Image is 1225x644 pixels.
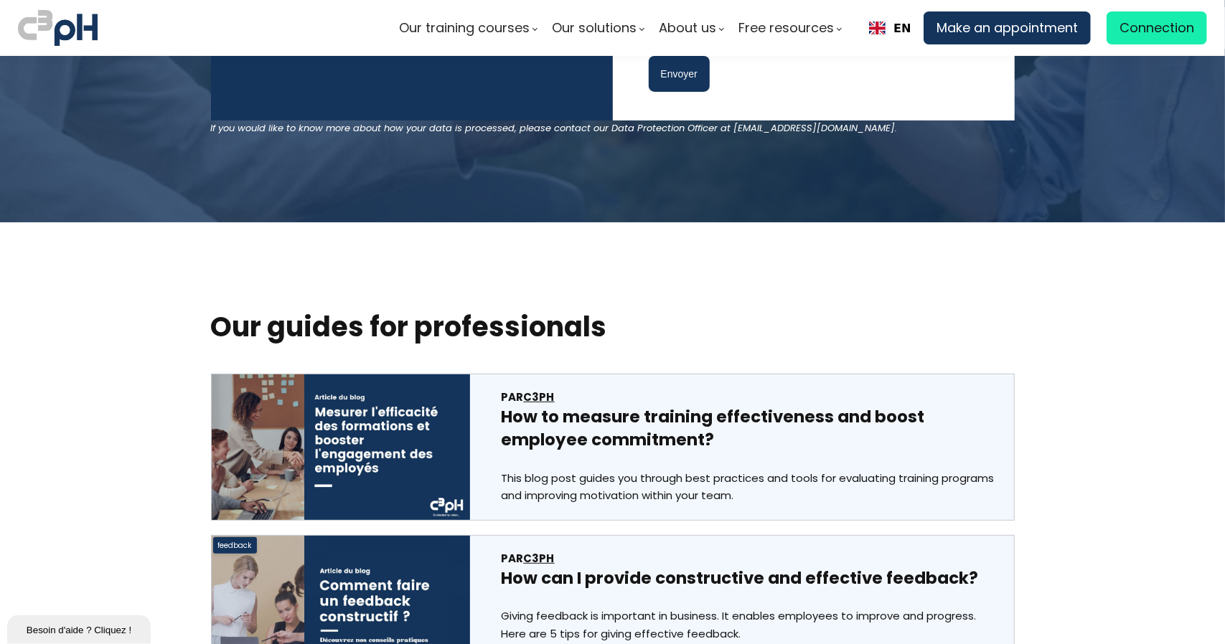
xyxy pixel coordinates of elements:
[1120,17,1194,39] span: Connection
[553,17,637,39] span: Our solutions
[649,56,710,92] button: Envoyer
[211,121,898,135] em: If you would like to know more about how your data is processed, please contact our Data Protecti...
[857,11,924,44] div: Language selected: English
[937,17,1078,39] span: Make an appointment
[501,607,995,643] p: Giving feedback is important in business. It enables employees to improve and progress. Here are ...
[857,11,924,44] div: Language Switcher
[869,22,886,34] img: English flag
[501,567,995,589] h3: How can I provide constructive and effective feedback?
[1107,11,1207,44] a: Connection
[501,405,995,451] h3: How to measure training effectiveness and boost employee commitment?
[501,470,995,506] p: This blog post guides you through best practices and tools for evaluating training programs and i...
[523,389,554,404] span: C3pH
[400,17,530,39] span: Our training courses
[212,374,1014,520] a: parC3pH How to measure training effectiveness and boost employee commitment? This blog post guide...
[523,551,554,566] span: C3pH
[211,308,1015,345] h2: Our guides for professionals
[18,7,98,49] img: C3PH logo
[7,612,154,644] iframe: chat widget
[869,22,911,35] a: EN
[924,11,1091,44] a: Make an appointment
[501,550,995,567] div: par
[660,17,717,39] span: About us
[213,537,257,554] div: feedback
[501,389,995,405] div: par
[739,17,835,39] span: Free resources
